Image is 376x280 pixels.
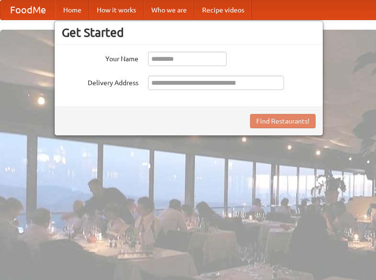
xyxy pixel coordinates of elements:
[144,0,194,20] a: Who we are
[62,25,316,40] h3: Get Started
[62,52,138,64] label: Your Name
[62,76,138,88] label: Delivery Address
[56,0,89,20] a: Home
[194,0,252,20] a: Recipe videos
[250,114,316,128] button: Find Restaurants!
[89,0,144,20] a: How it works
[0,0,56,20] a: FoodMe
